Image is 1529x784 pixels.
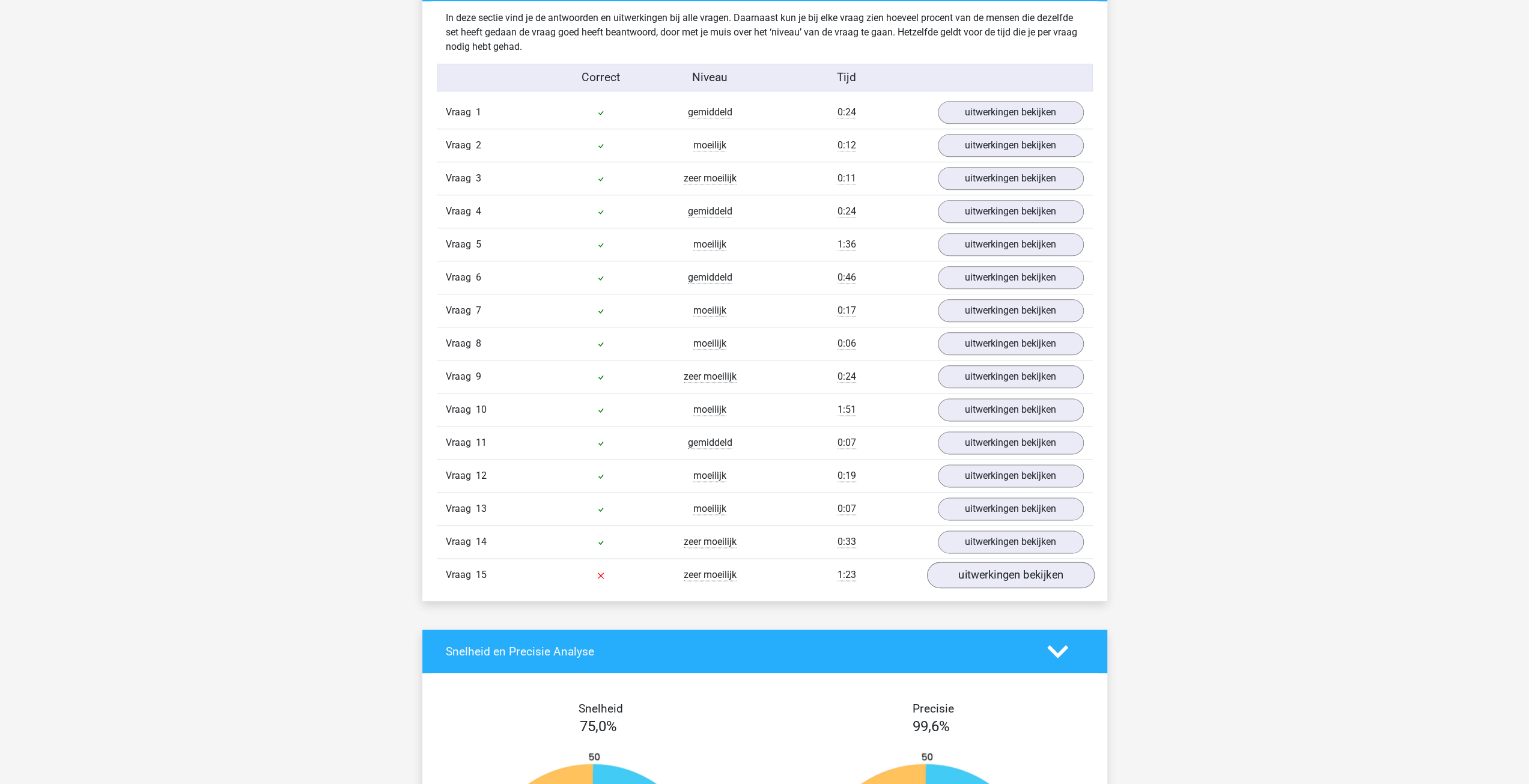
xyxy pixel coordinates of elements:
[938,332,1084,355] a: uitwerkingen bekijken
[684,536,737,548] span: zeer moeilijk
[693,305,726,317] span: moeilijk
[938,167,1084,190] a: uitwerkingen bekijken
[693,139,726,151] span: moeilijk
[938,365,1084,388] a: uitwerkingen bekijken
[446,303,476,318] span: Vraag
[446,403,476,417] span: Vraag
[546,69,655,87] div: Correct
[476,239,481,250] span: 5
[476,106,481,118] span: 1
[684,371,737,383] span: zeer moeilijk
[446,171,476,186] span: Vraag
[693,239,726,251] span: moeilijk
[476,503,487,514] span: 13
[938,200,1084,223] a: uitwerkingen bekijken
[446,237,476,252] span: Vraag
[764,69,928,87] div: Tijd
[446,369,476,384] span: Vraag
[437,11,1093,54] div: In deze sectie vind je de antwoorden en uitwerkingen bij alle vragen. Daarnaast kun je bij elke v...
[446,502,476,516] span: Vraag
[446,138,476,153] span: Vraag
[684,569,737,581] span: zeer moeilijk
[938,299,1084,322] a: uitwerkingen bekijken
[688,205,732,217] span: gemiddeld
[446,204,476,219] span: Vraag
[837,106,856,118] span: 0:24
[938,497,1084,520] a: uitwerkingen bekijken
[926,562,1094,589] a: uitwerkingen bekijken
[837,437,856,449] span: 0:07
[446,105,476,120] span: Vraag
[938,233,1084,256] a: uitwerkingen bekijken
[688,437,732,449] span: gemiddeld
[476,470,487,481] span: 12
[837,536,856,548] span: 0:33
[446,535,476,549] span: Vraag
[684,172,737,184] span: zeer moeilijk
[693,470,726,482] span: moeilijk
[938,398,1084,421] a: uitwerkingen bekijken
[938,530,1084,553] a: uitwerkingen bekijken
[693,404,726,416] span: moeilijk
[779,702,1089,716] h4: Precisie
[938,101,1084,124] a: uitwerkingen bekijken
[655,69,765,87] div: Niveau
[837,272,856,284] span: 0:46
[837,404,856,416] span: 1:51
[837,205,856,217] span: 0:24
[837,371,856,383] span: 0:24
[476,338,481,349] span: 8
[938,464,1084,487] a: uitwerkingen bekijken
[446,336,476,351] span: Vraag
[837,139,856,151] span: 0:12
[837,503,856,515] span: 0:07
[837,470,856,482] span: 0:19
[837,569,856,581] span: 1:23
[476,437,487,448] span: 11
[688,106,732,118] span: gemiddeld
[446,702,756,716] h4: Snelheid
[837,172,856,184] span: 0:11
[837,338,856,350] span: 0:06
[476,272,481,283] span: 6
[693,338,726,350] span: moeilijk
[938,431,1084,454] a: uitwerkingen bekijken
[476,404,487,415] span: 10
[476,205,481,217] span: 4
[476,536,487,547] span: 14
[476,371,481,382] span: 9
[693,503,726,515] span: moeilijk
[938,266,1084,289] a: uitwerkingen bekijken
[446,436,476,450] span: Vraag
[446,270,476,285] span: Vraag
[476,305,481,316] span: 7
[837,305,856,317] span: 0:17
[476,139,481,151] span: 2
[938,134,1084,157] a: uitwerkingen bekijken
[580,718,617,735] span: 75,0%
[476,569,487,580] span: 15
[446,469,476,483] span: Vraag
[446,568,476,582] span: Vraag
[446,645,1029,658] h4: Snelheid en Precisie Analyse
[476,172,481,184] span: 3
[688,272,732,284] span: gemiddeld
[913,718,950,735] span: 99,6%
[837,239,856,251] span: 1:36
